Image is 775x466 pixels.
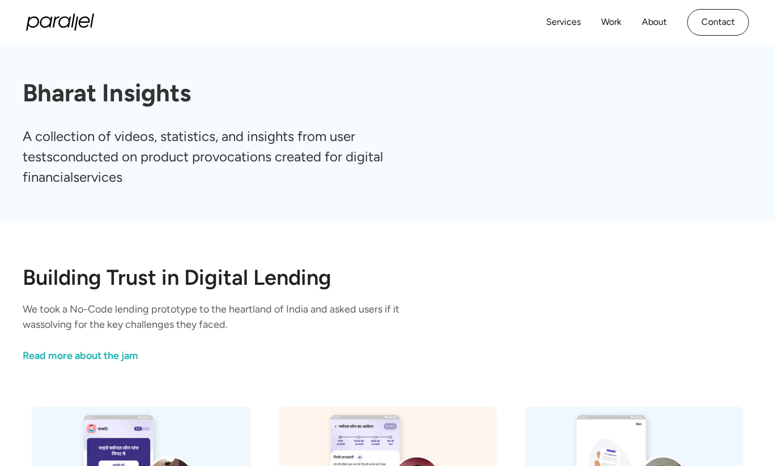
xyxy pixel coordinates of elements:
p: We took a No-Code lending prototype to the heartland of India and asked users if it wassolving fo... [23,302,446,332]
a: Services [546,14,581,31]
a: Work [601,14,621,31]
a: Contact [687,9,749,36]
a: About [642,14,667,31]
h1: Bharat Insights [23,79,752,108]
div: Read more about the jam [23,348,138,364]
h2: Building Trust in Digital Lending [23,267,752,288]
p: A collection of videos, statistics, and insights from user testsconducted on product provocations... [23,126,427,187]
a: link [23,348,446,364]
a: home [26,14,94,31]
